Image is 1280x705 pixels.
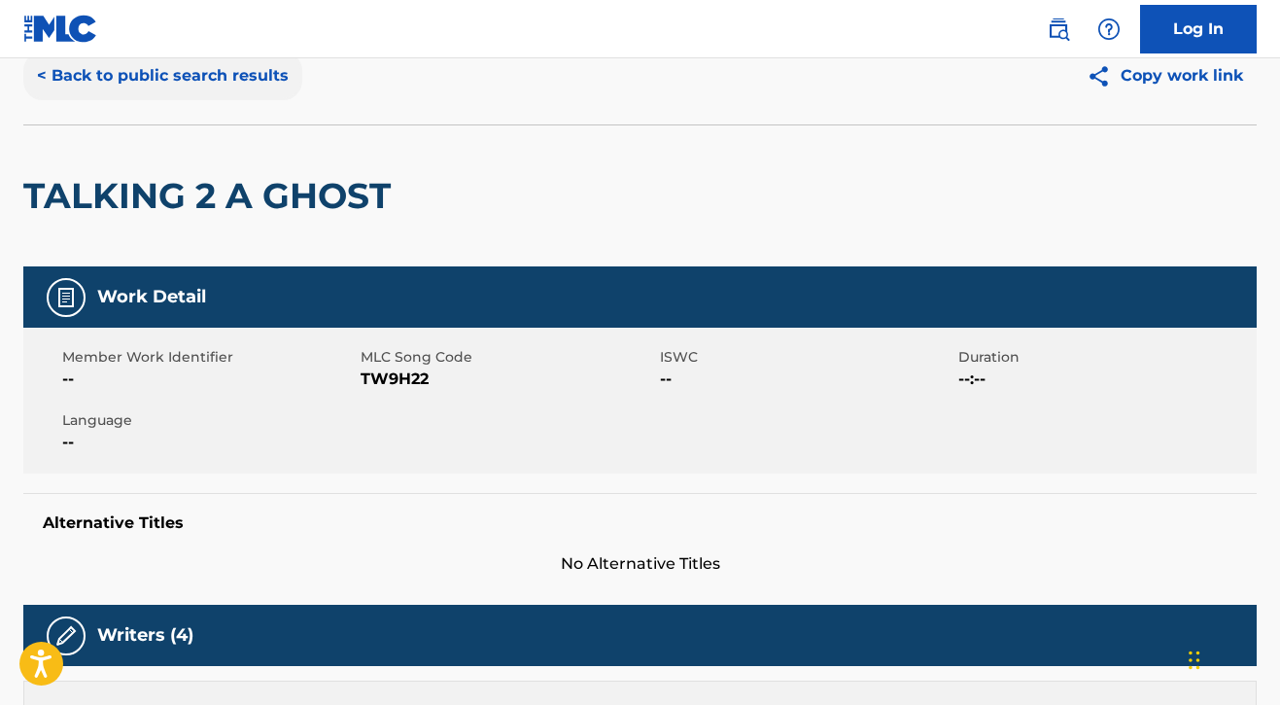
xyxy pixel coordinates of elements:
[1183,612,1280,705] iframe: Chat Widget
[62,347,356,368] span: Member Work Identifier
[1039,10,1078,49] a: Public Search
[361,368,654,391] span: TW9H22
[1090,10,1128,49] div: Help
[361,347,654,368] span: MLC Song Code
[23,52,302,100] button: < Back to public search results
[660,347,953,368] span: ISWC
[1073,52,1257,100] button: Copy work link
[43,513,1237,533] h5: Alternative Titles
[62,410,356,431] span: Language
[1097,18,1121,41] img: help
[97,286,206,308] h5: Work Detail
[23,15,98,43] img: MLC Logo
[62,431,356,454] span: --
[1140,5,1257,53] a: Log In
[660,368,953,391] span: --
[1087,64,1121,88] img: Copy work link
[958,368,1252,391] span: --:--
[97,624,193,647] h5: Writers (4)
[54,286,78,309] img: Work Detail
[54,624,78,648] img: Writers
[1047,18,1070,41] img: search
[62,368,356,391] span: --
[23,174,400,218] h2: TALKING 2 A GHOST
[1189,631,1200,689] div: Drag
[23,552,1257,576] span: No Alternative Titles
[958,347,1252,368] span: Duration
